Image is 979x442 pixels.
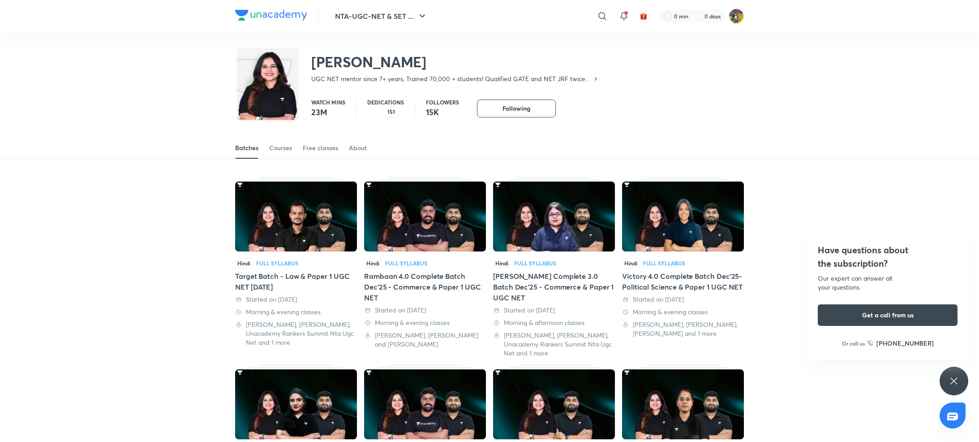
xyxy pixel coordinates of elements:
img: educator badge2 [367,107,378,117]
img: avatar [640,12,648,20]
span: Hindi [493,258,511,268]
div: [PERSON_NAME] Complete 3.0 Batch Dec'25 - Commerce & Paper 1 UGC NET [493,271,615,303]
img: Thumbnail [235,182,357,251]
div: Target Batch - Law & Paper 1 UGC NET Dec'25 [235,177,357,358]
div: Morning & evening classes [364,318,486,327]
div: Started on 28 Jul 2025 [622,295,744,304]
a: Company Logo [235,10,307,23]
img: yH5BAEAAAAALAAAAAABAAEAAAIBRAA7 [912,243,968,292]
p: Followers [426,100,459,105]
button: Get a call from us [818,304,958,326]
div: Our expert can answer all your questions [818,274,958,292]
div: Raghav Wadhwa, Rajat Kumar and Toshiba Shukla [364,331,486,349]
div: Full Syllabus [643,260,685,266]
div: Started on 29 Jul 2025 [364,306,486,315]
div: Rajat Kumar, Toshiba Shukla, Unacademy Rankers Summit Nta Ugc Net and 1 more [235,320,357,347]
img: Thumbnail [622,369,744,439]
span: Hindi [235,258,253,268]
div: Morning & afternoon classes [493,318,615,327]
div: Started on 28 Jul 2025 [493,306,615,315]
div: Rajat Kumar, Toshiba Shukla, Unacademy Rankers Summit Nta Ugc Net and 1 more [493,331,615,358]
img: Thumbnail [493,182,615,251]
h4: Have questions about the subscription? [818,243,958,270]
p: UGC NET mentor since 7+ years, Trained 70,000 + students! Qualified GATE and NET JRF twice. BTech... [311,74,592,83]
button: NTA-UGC-NET & SET ... [330,7,433,25]
a: Courses [269,137,292,159]
div: Full Syllabus [256,260,298,266]
span: Following [502,104,530,113]
p: 23M [311,107,345,117]
img: streak [694,12,703,21]
button: Following [477,100,556,117]
div: Supreet Dhamija, Rajat Kumar, Toshiba Shukla and 1 more [622,320,744,338]
button: avatar [636,9,651,23]
img: educator badge1 [374,107,385,117]
div: Victory 4.0 Complete Batch Dec'25- Political Science & Paper 1 UGC NET [622,271,744,292]
div: Full Syllabus [514,260,556,266]
a: Free classes [303,137,338,159]
h2: [PERSON_NAME] [311,53,599,71]
img: Thumbnail [493,369,615,439]
div: Morning & evening classes [622,308,744,316]
div: Target Batch - Law & Paper 1 UGC NET [DATE] [235,271,357,292]
img: Thumbnail [364,182,486,251]
div: Batches [235,143,258,152]
div: About [349,143,367,152]
p: Or call us [842,339,865,347]
div: Victory 4.0 Complete Batch Dec'25- Political Science & Paper 1 UGC NET [622,177,744,358]
img: Company Logo [235,10,307,21]
a: About [349,137,367,159]
div: Rambaan 4.0 Complete Batch Dec'25 - Commerce & Paper 1 UGC NET [364,271,486,303]
div: Rambaan 4.0 Complete Batch Dec'25 - Commerce & Paper 1 UGC NET [364,177,486,358]
img: sajan k [729,9,744,24]
p: Watch mins [311,100,345,105]
img: Thumbnail [364,369,486,439]
div: Vijay Complete 3.0 Batch Dec'25 - Commerce & Paper 1 UGC NET [493,177,615,358]
img: Thumbnail [235,369,357,439]
div: Morning & evening classes [235,308,357,316]
a: [PHONE_NUMBER] [867,338,934,348]
h6: [PHONE_NUMBER] [876,338,934,348]
p: 15K [426,107,459,117]
div: Free classes [303,143,338,152]
div: Full Syllabus [385,260,427,266]
div: Started on 31 Jul 2025 [235,295,357,304]
img: Thumbnail [622,182,744,251]
span: Hindi [364,258,382,268]
p: Dedications [367,100,404,105]
p: 151 [387,109,395,115]
a: Batches [235,137,258,159]
img: class [237,50,299,142]
div: Courses [269,143,292,152]
span: Hindi [622,258,640,268]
